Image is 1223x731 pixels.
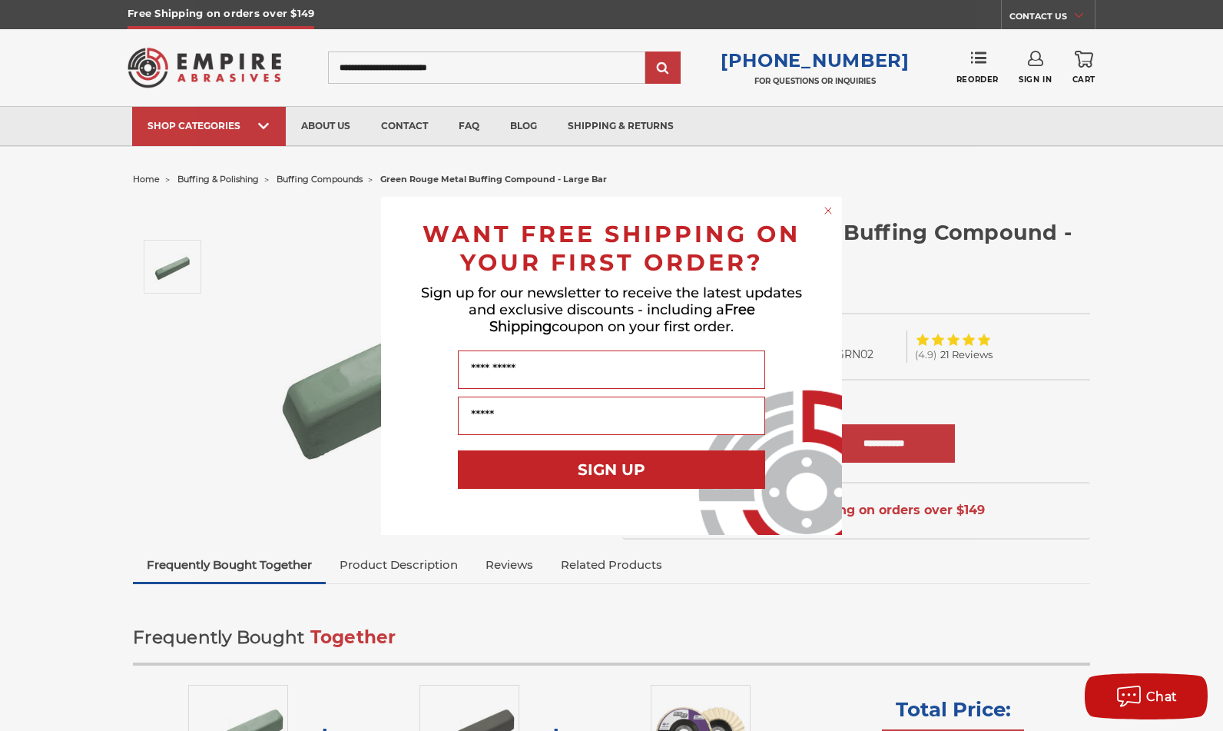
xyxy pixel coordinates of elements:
[458,450,765,489] button: SIGN UP
[421,284,802,335] span: Sign up for our newsletter to receive the latest updates and exclusive discounts - including a co...
[1146,689,1178,704] span: Chat
[423,220,800,277] span: WANT FREE SHIPPING ON YOUR FIRST ORDER?
[1085,673,1208,719] button: Chat
[489,301,755,335] span: Free Shipping
[820,203,836,218] button: Close dialog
